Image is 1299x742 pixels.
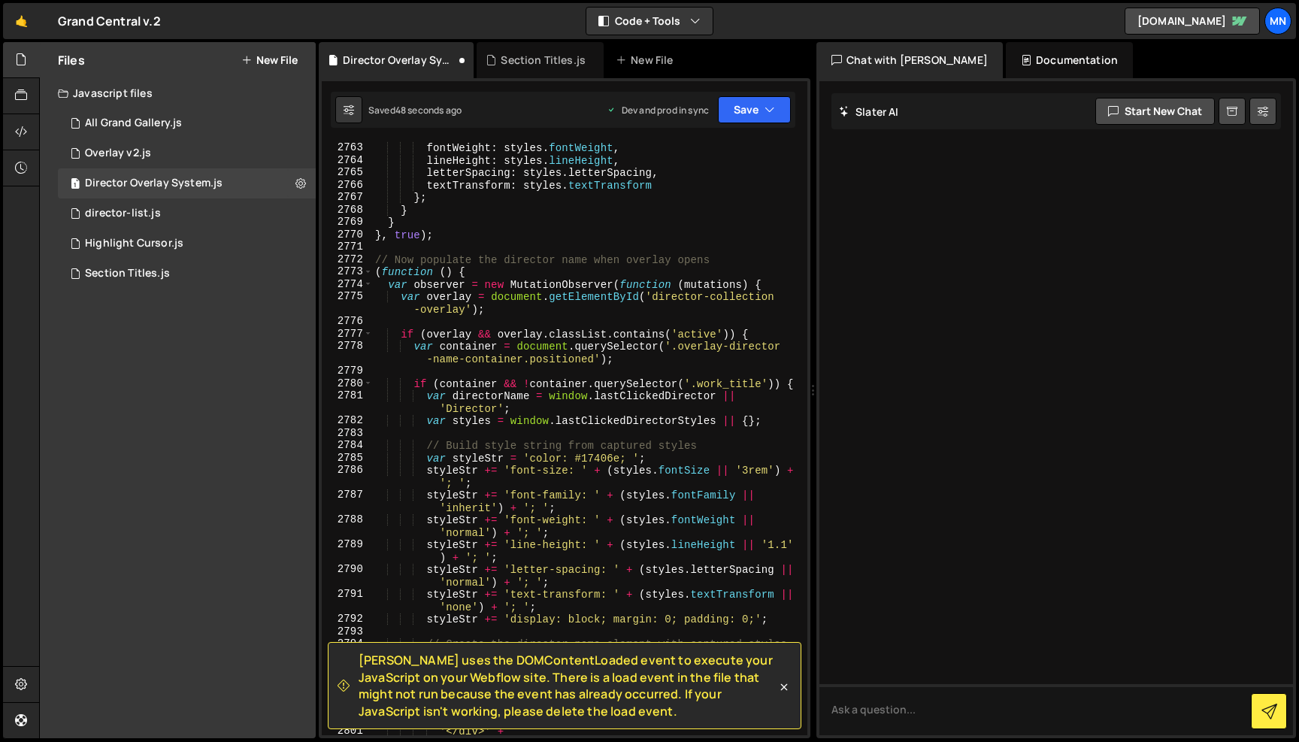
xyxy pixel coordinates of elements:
[322,662,373,675] div: 2796
[322,675,373,688] div: 2797
[322,166,373,179] div: 2765
[3,3,40,39] a: 🤙
[85,267,170,280] div: Section Titles.js
[85,117,182,130] div: All Grand Gallery.js
[718,96,791,123] button: Save
[322,638,373,650] div: 2794
[40,78,316,108] div: Javascript files
[58,138,316,168] div: 15298/45944.js
[322,253,373,266] div: 2772
[58,12,161,30] div: Grand Central v.2
[322,439,373,452] div: 2784
[322,290,373,315] div: 2775
[58,198,316,229] div: 15298/40379.js
[343,53,456,68] div: Director Overlay System.js
[322,588,373,613] div: 2791
[501,53,586,68] div: Section Titles.js
[85,207,161,220] div: director-list.js
[322,613,373,625] div: 2792
[1264,8,1291,35] a: MN
[322,265,373,278] div: 2773
[322,427,373,440] div: 2783
[322,414,373,427] div: 2782
[58,168,316,198] div: 15298/42891.js
[322,625,373,638] div: 2793
[58,259,316,289] div: 15298/40223.js
[58,229,316,259] div: 15298/43117.js
[322,650,373,663] div: 2795
[85,147,151,160] div: Overlay v2.js
[586,8,713,35] button: Code + Tools
[322,452,373,465] div: 2785
[322,141,373,154] div: 2763
[322,712,373,725] div: 2800
[1006,42,1133,78] div: Documentation
[322,377,373,390] div: 2780
[395,104,462,117] div: 48 seconds ago
[322,700,373,713] div: 2799
[322,725,373,737] div: 2801
[85,177,223,190] div: Director Overlay System.js
[607,104,709,117] div: Dev and prod in sync
[322,389,373,414] div: 2781
[616,53,679,68] div: New File
[322,216,373,229] div: 2769
[322,464,373,489] div: 2786
[58,108,316,138] div: 15298/43578.js
[322,687,373,700] div: 2798
[322,328,373,341] div: 2777
[322,241,373,253] div: 2771
[322,154,373,167] div: 2764
[322,340,373,365] div: 2778
[816,42,1003,78] div: Chat with [PERSON_NAME]
[322,191,373,204] div: 2767
[322,538,373,563] div: 2789
[85,237,183,250] div: Highlight Cursor.js
[322,365,373,377] div: 2779
[1125,8,1260,35] a: [DOMAIN_NAME]
[322,563,373,588] div: 2790
[322,315,373,328] div: 2776
[839,104,899,119] h2: Slater AI
[322,513,373,538] div: 2788
[359,652,777,719] span: [PERSON_NAME] uses the DOMContentLoaded event to execute your JavaScript on your Webflow site. Th...
[322,204,373,217] div: 2768
[71,179,80,191] span: 1
[322,229,373,241] div: 2770
[368,104,462,117] div: Saved
[1095,98,1215,125] button: Start new chat
[322,179,373,192] div: 2766
[322,489,373,513] div: 2787
[322,278,373,291] div: 2774
[58,52,85,68] h2: Files
[241,54,298,66] button: New File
